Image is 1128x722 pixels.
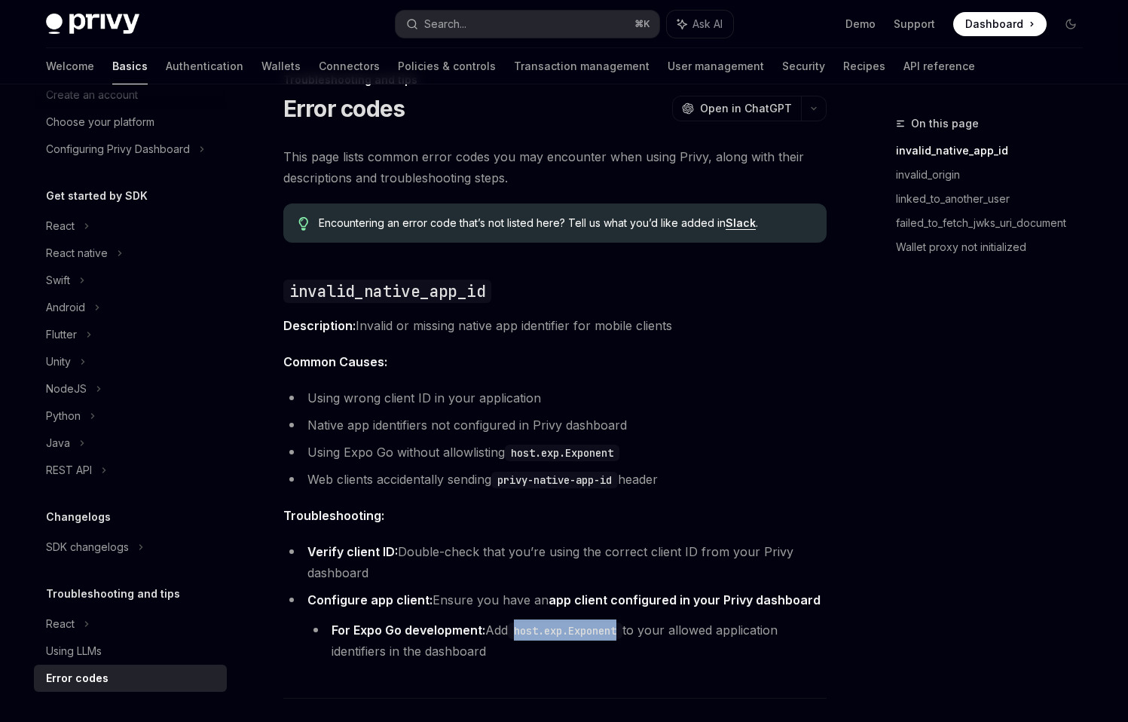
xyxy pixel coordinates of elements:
[283,318,356,333] strong: Description:
[283,95,405,122] h1: Error codes
[166,48,243,84] a: Authentication
[261,48,301,84] a: Wallets
[396,11,659,38] button: Search...⌘K
[726,216,756,230] a: Slack
[782,48,825,84] a: Security
[46,615,75,633] div: React
[894,17,935,32] a: Support
[672,96,801,121] button: Open in ChatGPT
[46,461,92,479] div: REST API
[843,48,885,84] a: Recipes
[46,538,129,556] div: SDK changelogs
[46,326,77,344] div: Flutter
[34,109,227,136] a: Choose your platform
[692,17,723,32] span: Ask AI
[283,146,827,188] span: This page lists common error codes you may encounter when using Privy, along with their descripti...
[46,298,85,317] div: Android
[46,140,190,158] div: Configuring Privy Dashboard
[896,211,1095,235] a: failed_to_fetch_jwks_uri_document
[46,508,111,526] h5: Changelogs
[332,623,485,638] strong: For Expo Go development:
[283,442,827,463] li: Using Expo Go without allowlisting
[46,187,148,205] h5: Get started by SDK
[46,217,75,235] div: React
[508,623,622,639] code: host.exp.Exponent
[46,14,139,35] img: dark logo
[283,589,827,662] li: Ensure you have an
[634,18,650,30] span: ⌘ K
[911,115,979,133] span: On this page
[953,12,1047,36] a: Dashboard
[319,216,811,231] span: Encountering an error code that’s not listed here? Tell us what you’d like added in .
[491,472,618,488] code: privy-native-app-id
[46,585,180,603] h5: Troubleshooting and tips
[46,669,109,687] div: Error codes
[903,48,975,84] a: API reference
[46,407,81,425] div: Python
[283,354,387,369] strong: Common Causes:
[283,387,827,408] li: Using wrong client ID in your application
[283,315,827,336] span: Invalid or missing native app identifier for mobile clients
[283,541,827,583] li: Double-check that you’re using the correct client ID from your Privy dashboard
[46,271,70,289] div: Swift
[668,48,764,84] a: User management
[46,353,71,371] div: Unity
[896,163,1095,187] a: invalid_origin
[34,665,227,692] a: Error codes
[505,445,619,461] code: host.exp.Exponent
[896,139,1095,163] a: invalid_native_app_id
[307,592,433,607] strong: Configure app client:
[46,244,108,262] div: React native
[46,642,102,660] div: Using LLMs
[319,48,380,84] a: Connectors
[34,638,227,665] a: Using LLMs
[700,101,792,116] span: Open in ChatGPT
[46,380,87,398] div: NodeJS
[896,187,1095,211] a: linked_to_another_user
[283,469,827,490] li: Web clients accidentally sending header
[424,15,466,33] div: Search...
[283,415,827,436] li: Native app identifiers not configured in Privy dashboard
[46,434,70,452] div: Java
[896,235,1095,259] a: Wallet proxy not initialized
[514,48,650,84] a: Transaction management
[46,113,154,131] div: Choose your platform
[398,48,496,84] a: Policies & controls
[283,280,491,303] code: invalid_native_app_id
[549,592,821,608] a: app client configured in your Privy dashboard
[667,11,733,38] button: Ask AI
[283,508,384,523] strong: Troubleshooting:
[298,217,309,231] svg: Tip
[965,17,1023,32] span: Dashboard
[307,544,398,559] strong: Verify client ID:
[307,620,827,662] li: Add to your allowed application identifiers in the dashboard
[1059,12,1083,36] button: Toggle dark mode
[46,48,94,84] a: Welcome
[845,17,876,32] a: Demo
[112,48,148,84] a: Basics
